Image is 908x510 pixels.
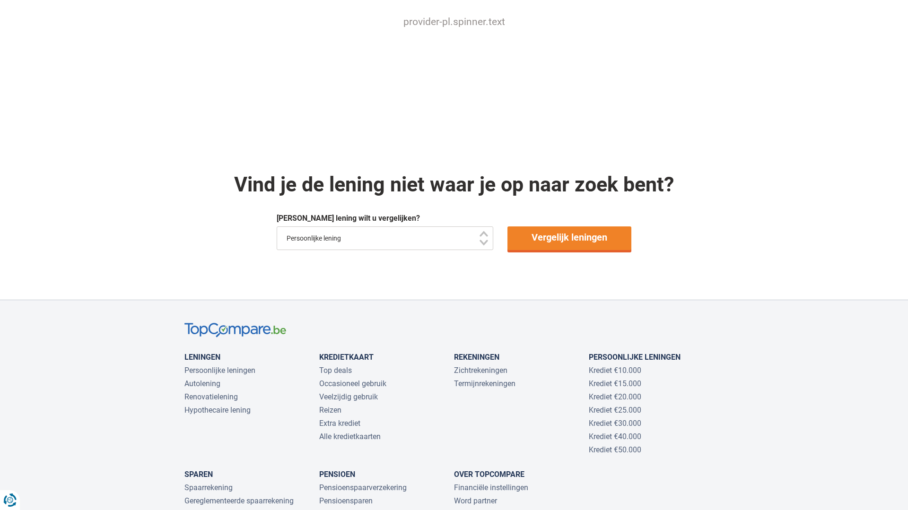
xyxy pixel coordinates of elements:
[184,496,294,505] a: Gereglementeerde spaarrekening
[589,406,641,415] a: Krediet €25.000
[184,392,238,401] a: Renovatielening
[319,483,407,492] a: Pensioenspaarverzekering
[195,15,713,29] p: provider-pl.spinner.text
[319,366,352,375] a: Top deals
[454,353,499,362] a: Rekeningen
[184,170,724,199] div: Vind je de lening niet waar je op naar zoek bent?
[184,470,213,479] a: Sparen
[319,432,381,441] a: Alle kredietkaarten
[277,213,631,224] div: [PERSON_NAME] lening wilt u vergelijken?
[454,366,507,375] a: Zichtrekeningen
[319,419,360,428] a: Extra krediet
[454,496,497,505] a: Word partner
[184,483,233,492] a: Spaarrekening
[589,366,641,375] a: Krediet €10.000
[184,323,286,337] img: TopCompare
[319,496,373,505] a: Pensioensparen
[454,483,528,492] a: Financiële instellingen
[184,366,255,375] a: Persoonlijke leningen
[319,392,378,401] a: Veelzijdig gebruik
[319,353,374,362] a: Kredietkaart
[507,226,632,250] a: Vergelijk leningen
[454,470,524,479] a: Over TopCompare
[589,392,641,401] a: Krediet €20.000
[589,419,641,428] a: Krediet €30.000
[589,379,641,388] a: Krediet €15.000
[454,379,515,388] a: Termijnrekeningen
[319,379,386,388] a: Occasioneel gebruik
[184,353,220,362] a: Leningen
[184,406,251,415] a: Hypothecaire lening
[319,470,355,479] a: Pensioen
[589,445,641,454] a: Krediet €50.000
[184,379,220,388] a: Autolening
[589,432,641,441] a: Krediet €40.000
[319,406,341,415] a: Reizen
[589,353,681,362] a: Persoonlijke leningen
